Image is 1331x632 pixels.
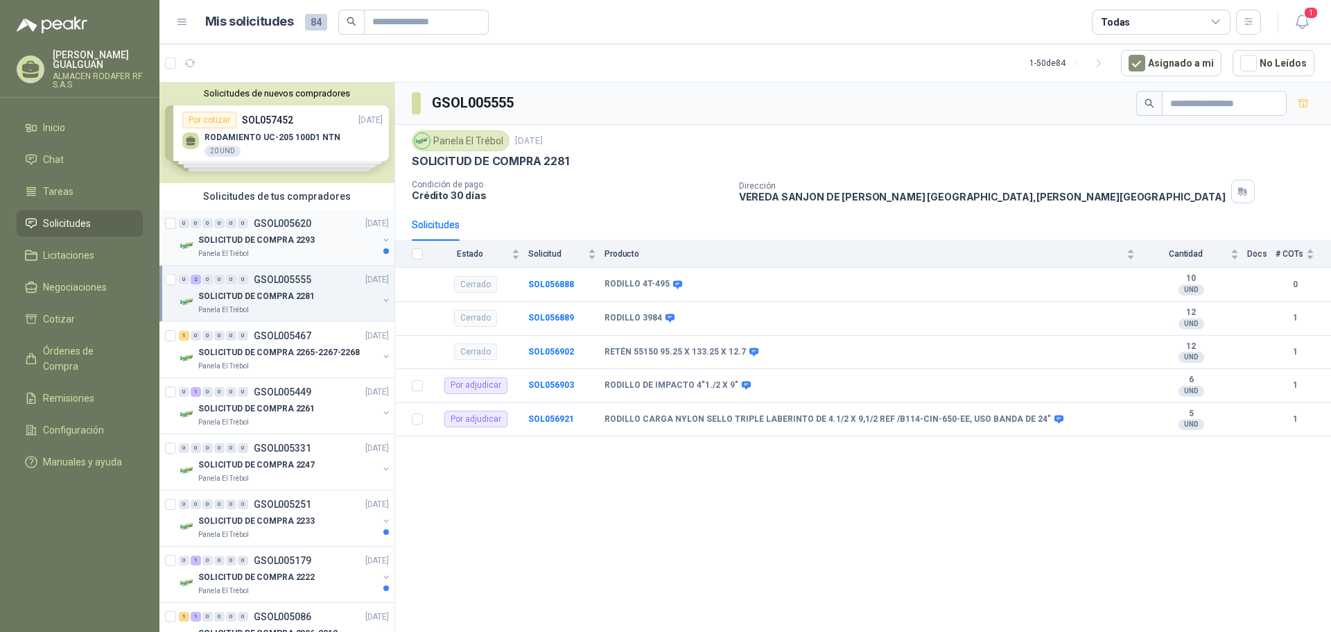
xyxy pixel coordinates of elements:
div: 0 [238,275,248,284]
span: Cantidad [1143,249,1228,259]
th: # COTs [1276,241,1331,268]
div: 0 [214,331,225,341]
div: UND [1178,419,1204,430]
p: SOLICITUD DE COMPRA 2247 [198,459,315,472]
p: GSOL005449 [254,387,311,397]
p: ALMACEN RODAFER RF S.A.S [53,72,143,89]
b: SOL056888 [528,280,574,289]
b: 1 [1276,345,1314,359]
a: Licitaciones [17,242,143,268]
div: 0 [238,219,248,228]
p: [DATE] [365,386,389,399]
img: Company Logo [179,293,195,310]
p: GSOL005620 [254,219,311,228]
p: SOLICITUD DE COMPRA 2281 [198,290,315,303]
h1: Mis solicitudes [205,12,294,32]
div: 0 [238,556,248,565]
p: SOLICITUD DE COMPRA 2233 [198,515,315,528]
div: Solicitudes de nuevos compradoresPor cotizarSOL057452[DATE] RODAMIENTO UC-205 100D1 NTN20 UNDPor ... [159,83,394,183]
img: Company Logo [179,350,195,366]
p: Dirección [739,181,1226,191]
th: Producto [604,241,1143,268]
div: 0 [214,387,225,397]
span: Inicio [43,120,65,135]
div: 0 [202,556,213,565]
div: 0 [226,219,236,228]
div: 0 [191,443,201,453]
p: [DATE] [515,135,543,148]
b: RODILLO 4T-495 [604,279,670,290]
div: Por adjudicar [444,411,507,427]
span: 1 [1303,6,1319,19]
div: 1 [179,612,189,622]
th: Solicitud [528,241,604,268]
div: Todas [1101,15,1130,30]
p: Panela El Trébol [198,417,249,428]
div: UND [1178,318,1204,330]
p: SOLICITUD DE COMPRA 2261 [198,402,315,416]
a: Negociaciones [17,274,143,300]
th: Estado [431,241,528,268]
a: 1 0 0 0 0 0 GSOL005467[DATE] Company LogoSOLICITUD DE COMPRA 2265-2267-2268Panela El Trébol [179,327,392,372]
div: 0 [191,499,201,509]
button: No Leídos [1233,50,1314,76]
a: SOL056902 [528,347,574,357]
div: 0 [238,387,248,397]
div: 0 [238,612,248,622]
b: 12 [1143,307,1239,318]
img: Logo peakr [17,17,87,33]
span: Configuración [43,422,104,438]
span: search [1145,99,1154,108]
p: [DATE] [365,610,389,624]
p: GSOL005467 [254,331,311,341]
b: 1 [1276,413,1314,426]
div: Solicitudes de tus compradores [159,183,394,210]
a: 0 0 0 0 0 0 GSOL005251[DATE] Company LogoSOLICITUD DE COMPRA 2233Panela El Trébol [179,496,392,540]
a: 0 1 0 0 0 0 GSOL005449[DATE] Company LogoSOLICITUD DE COMPRA 2261Panela El Trébol [179,384,392,428]
div: 0 [238,331,248,341]
img: Company Logo [179,462,195,479]
b: 10 [1143,273,1239,284]
div: 0 [214,443,225,453]
div: 0 [226,443,236,453]
span: Cotizar [43,311,75,327]
p: [DATE] [365,442,389,455]
div: 0 [226,499,236,509]
a: Inicio [17,114,143,141]
p: Condición de pago [412,180,728,189]
div: 0 [214,275,225,284]
b: 0 [1276,278,1314,291]
span: Solicitudes [43,216,91,231]
div: 1 [191,387,201,397]
a: SOL056921 [528,414,574,424]
div: Por adjudicar [444,377,507,394]
p: GSOL005555 [254,275,311,284]
b: RODILLO DE IMPACTO 4"1./2 X 9" [604,380,738,391]
div: UND [1178,284,1204,296]
b: 6 [1143,375,1239,386]
a: SOL056889 [528,313,574,323]
b: 12 [1143,341,1239,352]
div: 0 [226,387,236,397]
div: 0 [179,556,189,565]
div: 0 [214,612,225,622]
div: Panela El Trébol [412,130,510,151]
a: Chat [17,146,143,173]
a: Cotizar [17,306,143,332]
a: SOL056903 [528,380,574,390]
div: 0 [179,275,189,284]
div: 0 [226,275,236,284]
div: 1 [179,331,189,341]
p: [DATE] [365,498,389,511]
div: 0 [191,219,201,228]
div: 0 [202,219,213,228]
a: Configuración [17,417,143,443]
div: Cerrado [454,310,497,327]
div: Solicitudes [412,217,460,232]
p: GSOL005179 [254,556,311,565]
b: 5 [1143,409,1239,420]
span: Remisiones [43,391,94,406]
